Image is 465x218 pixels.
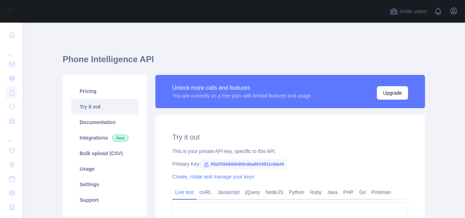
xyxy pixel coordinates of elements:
[6,129,17,143] div: ...
[400,7,427,16] span: Invite users
[325,187,341,198] a: Java
[172,132,408,142] h2: Try it out
[214,187,242,198] a: Javascript
[63,54,425,71] h1: Phone Intelligence API
[71,114,138,130] a: Documentation
[71,161,138,177] a: Usage
[356,187,369,198] a: Go
[172,148,408,155] div: This is your private API key, specific to this API.
[6,42,17,57] div: ...
[286,187,307,198] a: Python
[172,92,311,99] div: You are currently on a free plan with limited features and usage
[263,187,286,198] a: NodeJS
[71,130,138,146] a: Integrations New
[377,86,408,100] button: Upgrade
[172,84,311,92] div: Unlock more calls and features
[172,174,254,179] a: Create, rotate and manage your keys
[201,159,287,170] span: 65bff35b8406400c86a6934931c68ef4
[388,6,428,17] button: Invite users
[172,160,408,167] div: Primary Key:
[71,146,138,161] a: Bulk upload (CSV)
[369,187,394,198] a: Postman
[71,83,138,99] a: Pricing
[112,135,128,142] span: New
[172,187,196,198] a: Live test
[242,187,263,198] a: jQuery
[71,192,138,208] a: Support
[71,99,138,114] a: Try it out
[71,177,138,192] a: Settings
[307,187,325,198] a: Ruby
[196,187,214,198] a: cURL
[340,187,356,198] a: PHP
